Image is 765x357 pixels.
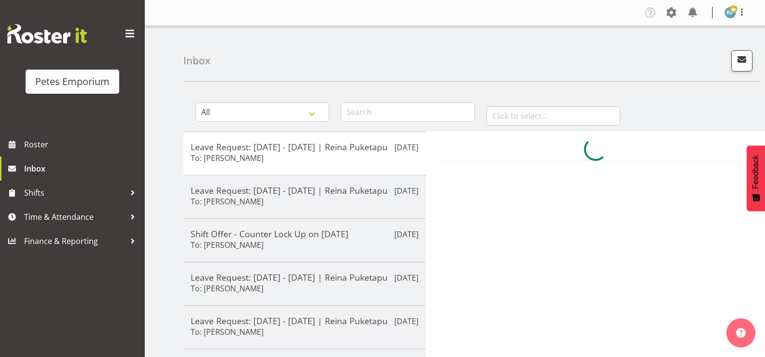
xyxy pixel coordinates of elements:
[191,228,418,239] h5: Shift Offer - Counter Lock Up on [DATE]
[191,284,264,293] h6: To: [PERSON_NAME]
[35,74,110,89] div: Petes Emporium
[747,145,765,211] button: Feedback - Show survey
[24,161,140,176] span: Inbox
[751,155,760,189] span: Feedback
[394,228,418,240] p: [DATE]
[24,210,125,224] span: Time & Attendance
[394,315,418,327] p: [DATE]
[191,142,418,152] h5: Leave Request: [DATE] - [DATE] | Reina Puketapu
[394,272,418,284] p: [DATE]
[191,185,418,196] h5: Leave Request: [DATE] - [DATE] | Reina Puketapu
[191,197,264,206] h6: To: [PERSON_NAME]
[24,137,140,152] span: Roster
[487,106,620,126] input: Click to select...
[191,327,264,337] h6: To: [PERSON_NAME]
[191,153,264,163] h6: To: [PERSON_NAME]
[736,328,746,338] img: help-xxl-2.png
[191,315,418,326] h5: Leave Request: [DATE] - [DATE] | Reina Puketapu
[341,102,474,122] input: Search
[394,142,418,153] p: [DATE]
[24,186,125,200] span: Shifts
[191,240,264,250] h6: To: [PERSON_NAME]
[7,24,87,43] img: Rosterit website logo
[24,234,125,248] span: Finance & Reporting
[724,7,736,18] img: reina-puketapu721.jpg
[183,55,210,66] h4: Inbox
[394,185,418,197] p: [DATE]
[191,272,418,283] h5: Leave Request: [DATE] - [DATE] | Reina Puketapu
